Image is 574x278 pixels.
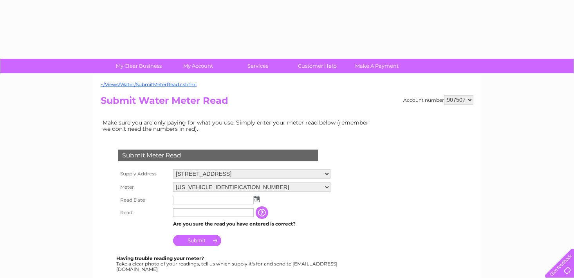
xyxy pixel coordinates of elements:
[118,150,318,161] div: Submit Meter Read
[116,167,171,181] th: Supply Address
[101,117,375,134] td: Make sure you are only paying for what you use. Simply enter your meter read below (remember we d...
[116,181,171,194] th: Meter
[173,235,221,246] input: Submit
[256,206,270,219] input: Information
[101,81,197,87] a: ~/Views/Water/SubmitMeterRead.cshtml
[345,59,409,73] a: Make A Payment
[285,59,350,73] a: Customer Help
[166,59,231,73] a: My Account
[116,255,204,261] b: Having trouble reading your meter?
[116,194,171,206] th: Read Date
[226,59,290,73] a: Services
[116,206,171,219] th: Read
[254,196,260,202] img: ...
[171,219,332,229] td: Are you sure the read you have entered is correct?
[106,59,171,73] a: My Clear Business
[403,95,473,105] div: Account number
[101,95,473,110] h2: Submit Water Meter Read
[116,256,339,272] div: Take a clear photo of your readings, tell us which supply it's for and send to [EMAIL_ADDRESS][DO...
